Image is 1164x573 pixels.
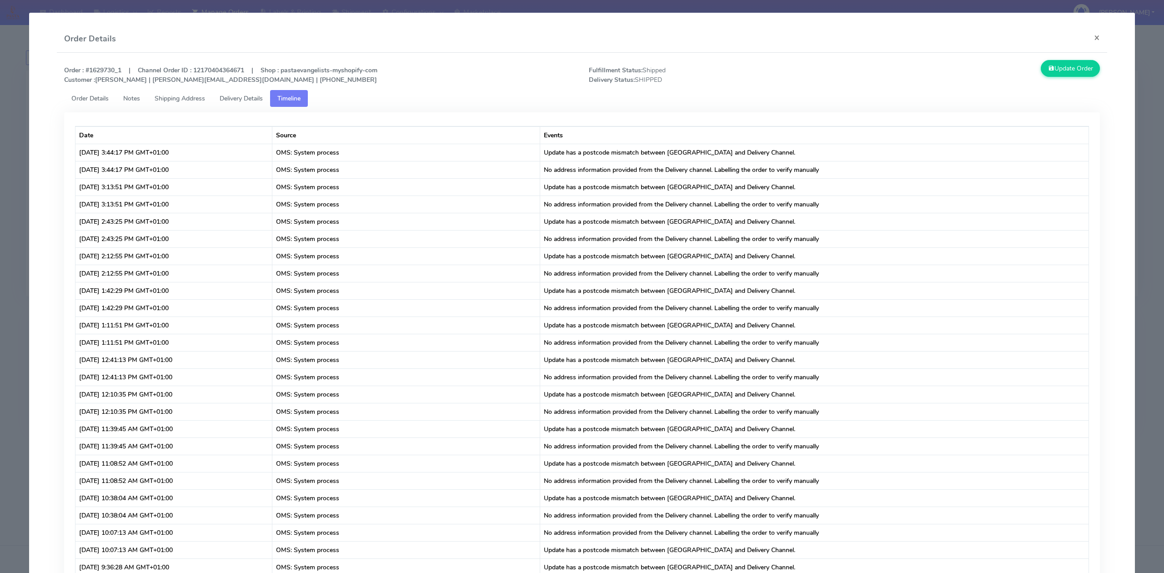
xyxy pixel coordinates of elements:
td: Update has a postcode mismatch between [GEOGRAPHIC_DATA] and Delivery Channel. [540,144,1089,161]
td: [DATE] 12:41:13 PM GMT+01:00 [75,351,272,368]
td: [DATE] 1:42:29 PM GMT+01:00 [75,299,272,317]
span: Timeline [277,94,301,103]
th: Events [540,126,1089,144]
td: [DATE] 2:43:25 PM GMT+01:00 [75,213,272,230]
td: [DATE] 3:13:51 PM GMT+01:00 [75,178,272,196]
td: Update has a postcode mismatch between [GEOGRAPHIC_DATA] and Delivery Channel. [540,420,1089,437]
td: OMS: System process [272,334,540,351]
span: Delivery Details [220,94,263,103]
th: Source [272,126,540,144]
td: OMS: System process [272,196,540,213]
td: No address information provided from the Delivery channel. Labelling the order to verify manually [540,368,1089,386]
td: OMS: System process [272,420,540,437]
td: No address information provided from the Delivery channel. Labelling the order to verify manually [540,472,1089,489]
strong: Order : #1629730_1 | Channel Order ID : 12170404364671 | Shop : pastaevangelists-myshopify-com [P... [64,66,377,84]
td: OMS: System process [272,213,540,230]
td: No address information provided from the Delivery channel. Labelling the order to verify manually [540,299,1089,317]
span: Shipped SHIPPED [582,65,844,85]
td: No address information provided from the Delivery channel. Labelling the order to verify manually [540,403,1089,420]
td: [DATE] 12:10:35 PM GMT+01:00 [75,403,272,420]
td: OMS: System process [272,489,540,507]
td: [DATE] 2:12:55 PM GMT+01:00 [75,265,272,282]
button: Update Order [1041,60,1100,77]
td: OMS: System process [272,455,540,472]
td: Update has a postcode mismatch between [GEOGRAPHIC_DATA] and Delivery Channel. [540,541,1089,558]
td: Update has a postcode mismatch between [GEOGRAPHIC_DATA] and Delivery Channel. [540,282,1089,299]
td: OMS: System process [272,317,540,334]
td: No address information provided from the Delivery channel. Labelling the order to verify manually [540,230,1089,247]
td: Update has a postcode mismatch between [GEOGRAPHIC_DATA] and Delivery Channel. [540,489,1089,507]
td: OMS: System process [272,524,540,541]
strong: Fulfillment Status: [589,66,642,75]
ul: Tabs [64,90,1100,107]
td: [DATE] 3:44:17 PM GMT+01:00 [75,161,272,178]
strong: Delivery Status: [589,75,635,84]
td: Update has a postcode mismatch between [GEOGRAPHIC_DATA] and Delivery Channel. [540,247,1089,265]
td: OMS: System process [272,368,540,386]
td: [DATE] 2:43:25 PM GMT+01:00 [75,230,272,247]
td: [DATE] 12:10:35 PM GMT+01:00 [75,386,272,403]
td: OMS: System process [272,178,540,196]
td: OMS: System process [272,161,540,178]
button: Close [1087,25,1107,50]
td: Update has a postcode mismatch between [GEOGRAPHIC_DATA] and Delivery Channel. [540,213,1089,230]
td: [DATE] 11:08:52 AM GMT+01:00 [75,455,272,472]
td: OMS: System process [272,351,540,368]
td: [DATE] 11:39:45 AM GMT+01:00 [75,420,272,437]
td: No address information provided from the Delivery channel. Labelling the order to verify manually [540,334,1089,351]
td: [DATE] 1:11:51 PM GMT+01:00 [75,317,272,334]
td: No address information provided from the Delivery channel. Labelling the order to verify manually [540,265,1089,282]
td: [DATE] 1:42:29 PM GMT+01:00 [75,282,272,299]
td: OMS: System process [272,299,540,317]
td: [DATE] 12:41:13 PM GMT+01:00 [75,368,272,386]
td: OMS: System process [272,403,540,420]
td: No address information provided from the Delivery channel. Labelling the order to verify manually [540,507,1089,524]
td: OMS: System process [272,144,540,161]
td: [DATE] 2:12:55 PM GMT+01:00 [75,247,272,265]
td: [DATE] 3:44:17 PM GMT+01:00 [75,144,272,161]
td: [DATE] 10:38:04 AM GMT+01:00 [75,507,272,524]
td: No address information provided from the Delivery channel. Labelling the order to verify manually [540,437,1089,455]
span: Notes [123,94,140,103]
td: [DATE] 3:13:51 PM GMT+01:00 [75,196,272,213]
td: OMS: System process [272,437,540,455]
td: [DATE] 11:08:52 AM GMT+01:00 [75,472,272,489]
span: Shipping Address [155,94,205,103]
td: OMS: System process [272,265,540,282]
h4: Order Details [64,33,116,45]
td: OMS: System process [272,247,540,265]
th: Date [75,126,272,144]
td: Update has a postcode mismatch between [GEOGRAPHIC_DATA] and Delivery Channel. [540,386,1089,403]
td: [DATE] 1:11:51 PM GMT+01:00 [75,334,272,351]
td: Update has a postcode mismatch between [GEOGRAPHIC_DATA] and Delivery Channel. [540,178,1089,196]
td: Update has a postcode mismatch between [GEOGRAPHIC_DATA] and Delivery Channel. [540,351,1089,368]
td: OMS: System process [272,541,540,558]
td: No address information provided from the Delivery channel. Labelling the order to verify manually [540,161,1089,178]
td: [DATE] 10:38:04 AM GMT+01:00 [75,489,272,507]
td: OMS: System process [272,472,540,489]
td: [DATE] 10:07:13 AM GMT+01:00 [75,541,272,558]
td: OMS: System process [272,282,540,299]
td: No address information provided from the Delivery channel. Labelling the order to verify manually [540,196,1089,213]
td: OMS: System process [272,230,540,247]
td: [DATE] 10:07:13 AM GMT+01:00 [75,524,272,541]
span: Order Details [71,94,109,103]
strong: Customer : [64,75,95,84]
td: [DATE] 11:39:45 AM GMT+01:00 [75,437,272,455]
td: Update has a postcode mismatch between [GEOGRAPHIC_DATA] and Delivery Channel. [540,317,1089,334]
td: OMS: System process [272,386,540,403]
td: OMS: System process [272,507,540,524]
td: Update has a postcode mismatch between [GEOGRAPHIC_DATA] and Delivery Channel. [540,455,1089,472]
td: No address information provided from the Delivery channel. Labelling the order to verify manually [540,524,1089,541]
